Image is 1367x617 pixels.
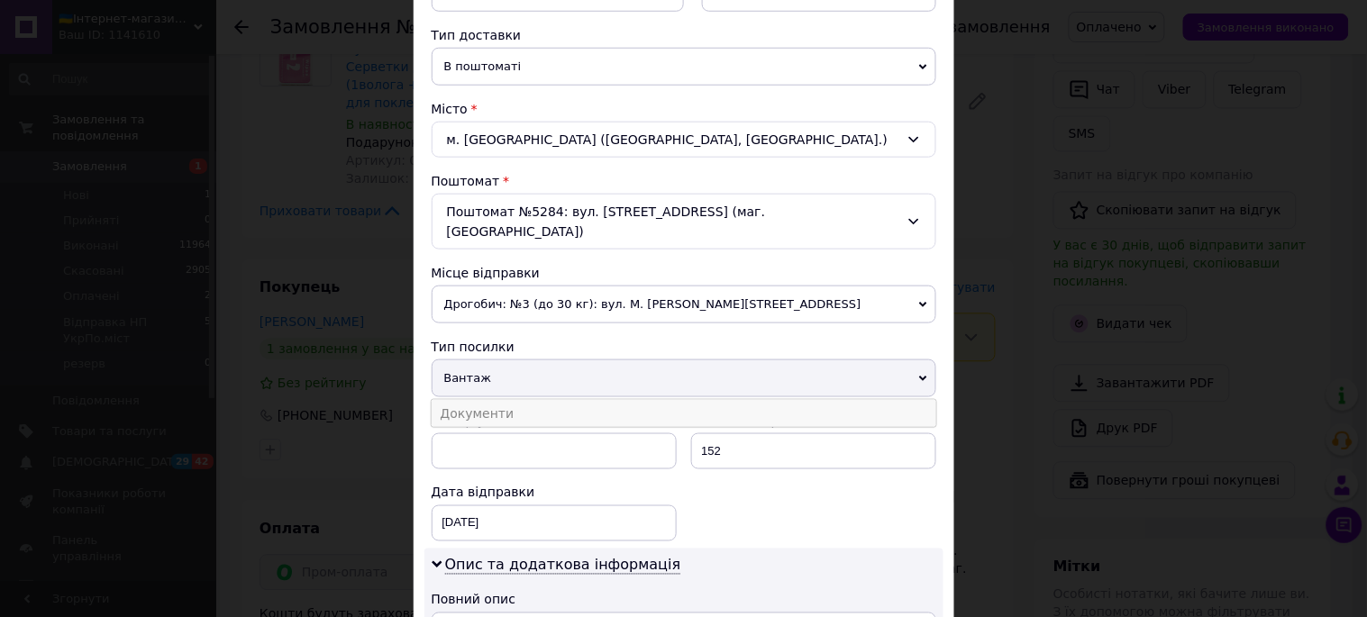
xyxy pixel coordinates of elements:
[432,122,936,158] div: м. [GEOGRAPHIC_DATA] ([GEOGRAPHIC_DATA], [GEOGRAPHIC_DATA].)
[432,28,522,42] span: Тип доставки
[432,359,936,397] span: Вантаж
[432,286,936,323] span: Дрогобич: №3 (до 30 кг): вул. М. [PERSON_NAME][STREET_ADDRESS]
[432,100,936,118] div: Місто
[432,484,677,502] div: Дата відправки
[432,172,936,190] div: Поштомат
[432,400,936,427] li: Документи
[432,591,936,609] div: Повний опис
[432,48,936,86] span: В поштоматі
[432,194,936,250] div: Поштомат №5284: вул. [STREET_ADDRESS] (маг. [GEOGRAPHIC_DATA])
[445,557,681,575] span: Опис та додаткова інформація
[432,340,515,354] span: Тип посилки
[432,266,541,280] span: Місце відправки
